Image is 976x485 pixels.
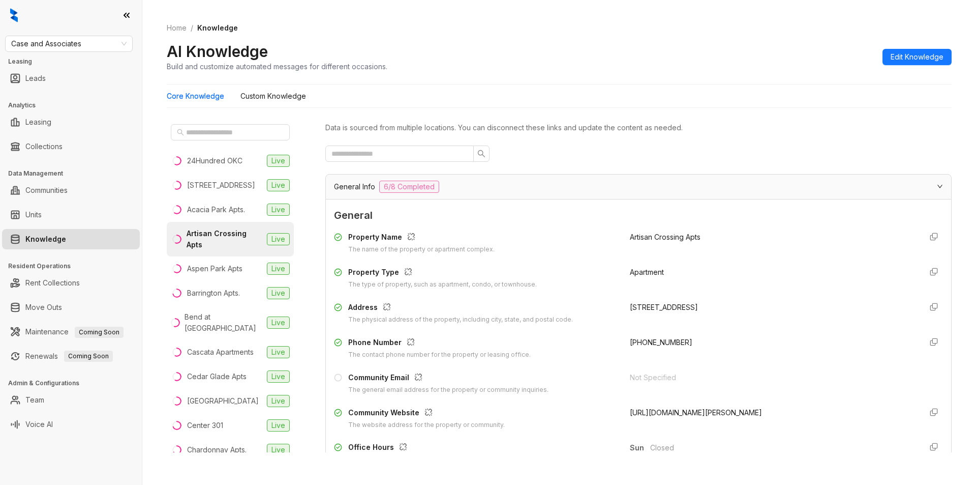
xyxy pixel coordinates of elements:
span: Live [267,444,290,456]
a: Collections [25,136,63,157]
a: Home [165,22,189,34]
div: Phone Number [348,337,531,350]
li: / [191,22,193,34]
li: Communities [2,180,140,201]
button: Edit Knowledge [882,49,952,65]
h3: Leasing [8,57,142,66]
div: Community Website [348,407,505,420]
div: The name of the property or apartment complex. [348,245,495,254]
span: Closed [650,442,913,453]
div: [STREET_ADDRESS] [187,180,255,191]
span: [PHONE_NUMBER] [630,338,692,347]
li: Collections [2,136,140,157]
span: search [477,150,485,158]
div: Chardonnay Apts. [187,444,247,455]
span: Live [267,395,290,407]
a: Team [25,390,44,410]
span: expanded [937,183,943,189]
h3: Admin & Configurations [8,379,142,388]
li: Renewals [2,346,140,366]
span: Apartment [630,268,664,276]
span: General [334,208,943,223]
a: Units [25,205,42,225]
h3: Data Management [8,169,142,178]
span: Sun [630,442,650,453]
div: The type of property, such as apartment, condo, or townhouse. [348,280,537,290]
li: Knowledge [2,229,140,249]
div: Acacia Park Apts. [187,204,245,215]
span: Artisan Crossing Apts [630,233,700,241]
div: 24Hundred OKC [187,155,242,166]
h2: AI Knowledge [167,42,268,61]
li: Leads [2,68,140,89]
div: General Info6/8 Completed [326,175,951,199]
a: Knowledge [25,229,66,249]
li: Leasing [2,112,140,132]
a: RenewalsComing Soon [25,346,113,366]
div: Not Specified [630,372,913,383]
span: Live [267,346,290,358]
div: The general email address for the property or community inquiries. [348,385,548,395]
li: Move Outs [2,297,140,318]
div: Custom Knowledge [240,91,306,102]
a: Leasing [25,112,51,132]
li: Voice AI [2,414,140,435]
img: logo [10,8,18,22]
h3: Resident Operations [8,262,142,271]
div: Office Hours [348,442,554,455]
a: Move Outs [25,297,62,318]
a: Leads [25,68,46,89]
span: Live [267,317,290,329]
span: [URL][DOMAIN_NAME][PERSON_NAME] [630,408,762,417]
span: General Info [334,181,375,192]
div: Bend at [GEOGRAPHIC_DATA] [185,311,263,334]
div: [GEOGRAPHIC_DATA] [187,395,259,407]
div: Property Name [348,232,495,245]
span: Live [267,204,290,216]
span: Live [267,263,290,275]
div: The physical address of the property, including city, state, and postal code. [348,315,573,325]
span: Knowledge [197,23,238,32]
div: The website address for the property or community. [348,420,505,430]
span: Live [267,419,290,432]
span: search [177,129,184,136]
div: Aspen Park Apts [187,263,242,274]
span: Coming Soon [64,351,113,362]
span: Live [267,179,290,191]
div: Core Knowledge [167,91,224,102]
h3: Analytics [8,101,142,110]
div: The contact phone number for the property or leasing office. [348,350,531,360]
li: Units [2,205,140,225]
span: Coming Soon [75,327,124,338]
li: Team [2,390,140,410]
li: Maintenance [2,322,140,342]
span: 6/8 Completed [379,181,439,193]
span: Live [267,233,290,245]
div: Artisan Crossing Apts [187,228,263,250]
span: Live [267,370,290,383]
div: Barrington Apts. [187,288,240,299]
li: Rent Collections [2,273,140,293]
span: Live [267,155,290,167]
a: Rent Collections [25,273,80,293]
a: Communities [25,180,68,201]
div: Build and customize automated messages for different occasions. [167,61,387,72]
div: Data is sourced from multiple locations. You can disconnect these links and update the content as... [325,122,952,133]
div: Community Email [348,372,548,385]
span: Edit Knowledge [891,51,943,63]
div: [STREET_ADDRESS] [630,302,913,313]
div: Cascata Apartments [187,347,254,358]
div: Property Type [348,267,537,280]
div: Address [348,302,573,315]
a: Voice AI [25,414,53,435]
div: Cedar Glade Apts [187,371,247,382]
span: Live [267,287,290,299]
span: Case and Associates [11,36,127,51]
div: Center 301 [187,420,223,431]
